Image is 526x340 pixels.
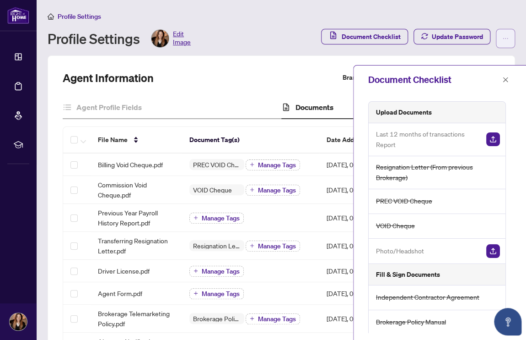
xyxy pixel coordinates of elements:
[376,107,432,117] h5: Upload Documents
[98,135,128,145] span: File Name
[189,315,244,322] span: Brokerage Policy Manual
[250,162,254,167] span: plus
[319,176,406,204] td: [DATE], 04:34am
[258,243,296,249] span: Manage Tags
[319,127,406,154] th: Date Added
[319,204,406,232] td: [DATE], 04:34am
[342,29,401,44] span: Document Checklist
[189,266,244,277] button: Manage Tags
[246,159,300,170] button: Manage Tags
[246,185,300,196] button: Manage Tags
[48,13,54,20] span: home
[48,29,191,48] div: Profile Settings
[319,154,406,176] td: [DATE], 04:34am
[376,129,479,150] span: Last 12 months of transactions Report
[202,291,240,297] span: Manage Tags
[494,308,521,335] button: Open asap
[98,308,175,329] span: Brokerage Telemarketing Policy.pdf
[343,72,365,83] label: Branch:
[376,292,479,302] span: Independent Contractor Agreement
[151,30,169,47] img: Profile Icon
[98,159,163,170] span: Billing Void Cheque.pdf
[250,187,254,192] span: plus
[376,246,424,256] span: Photo/Headshot
[376,196,432,206] span: PREC VOID Cheque
[319,282,406,305] td: [DATE], 04:34am
[7,7,29,24] img: logo
[98,180,175,200] span: Commission Void Cheque.pdf
[246,241,300,252] button: Manage Tags
[246,313,300,324] button: Manage Tags
[98,208,175,228] span: Previous Year Payroll History Report.pdf
[173,29,191,48] span: Edit Image
[321,29,408,44] button: Document Checklist
[10,313,27,330] img: Profile Icon
[193,291,198,296] span: plus
[91,127,182,154] th: File Name
[193,215,198,220] span: plus
[295,102,333,113] h4: Documents
[376,220,415,231] span: VOID Cheque
[58,12,101,21] span: Profile Settings
[413,29,490,44] button: Update Password
[98,266,150,276] span: Driver License.pdf
[76,102,142,113] h4: Agent Profile Fields
[258,162,296,168] span: Manage Tags
[486,244,500,258] img: Upload Document
[376,162,500,183] span: Resignation Letter (From previous Brokerage)
[319,305,406,333] td: [DATE], 04:34am
[98,288,142,298] span: Agent Form.pdf
[182,127,319,154] th: Document Tag(s)
[63,71,154,85] h2: Agent Information
[502,35,509,42] span: ellipsis
[98,236,175,256] span: Transferring Resignation Letter.pdf
[189,288,244,299] button: Manage Tags
[486,132,500,146] img: Upload Document
[432,29,483,44] span: Update Password
[327,135,361,145] span: Date Added
[202,215,240,221] span: Manage Tags
[258,316,296,322] span: Manage Tags
[250,243,254,248] span: plus
[189,213,244,224] button: Manage Tags
[376,269,440,280] h5: Fill & Sign Documents
[368,73,499,87] div: Document Checklist
[376,317,446,327] span: Brokerage Policy Manual
[189,186,236,193] span: VOID Cheque
[319,232,406,260] td: [DATE], 04:34am
[189,161,244,168] span: PREC VOID Cheque
[502,77,509,83] span: close
[189,242,244,249] span: Resignation Letter (From previous Brokerage)
[258,187,296,193] span: Manage Tags
[193,269,198,273] span: plus
[319,260,406,282] td: [DATE], 04:34am
[250,316,254,321] span: plus
[202,268,240,274] span: Manage Tags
